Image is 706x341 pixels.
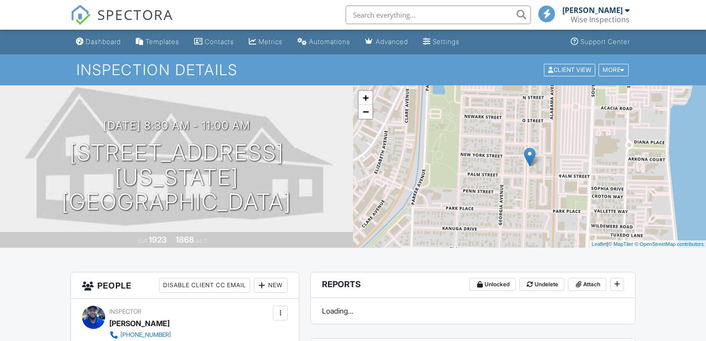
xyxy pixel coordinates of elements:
[97,5,173,24] span: SPECTORA
[109,316,170,330] div: [PERSON_NAME]
[544,64,595,76] div: Client View
[86,38,121,45] div: Dashboard
[608,241,633,247] a: © MapTiler
[580,38,630,45] div: Support Center
[571,15,630,24] div: Wise Inspections
[346,6,531,24] input: Search everything...
[294,33,354,51] a: Automations (Basic)
[205,38,234,45] div: Contacts
[589,240,706,248] div: |
[419,33,463,51] a: Settings
[258,38,283,45] div: Metrics
[599,64,629,76] div: More
[567,33,634,51] a: Support Center
[361,33,412,51] a: Advanced
[109,330,262,340] a: [PHONE_NUMBER]
[592,241,607,247] a: Leaflet
[376,38,408,45] div: Advanced
[190,33,238,51] a: Contacts
[70,13,173,32] a: SPECTORA
[159,278,250,293] div: Disable Client CC Email
[76,62,630,78] h1: Inspection Details
[149,235,167,244] div: 1923
[15,141,338,214] h1: [STREET_ADDRESS][US_STATE] [GEOGRAPHIC_DATA]
[635,241,704,247] a: © OpenStreetMap contributors
[120,331,171,339] div: [PHONE_NUMBER]
[254,278,288,293] div: New
[103,119,250,132] h3: [DATE] 8:30 am - 11:00 am
[70,5,91,25] img: The Best Home Inspection Software - Spectora
[137,237,147,244] span: Built
[359,105,372,119] a: Zoom out
[562,6,623,15] div: [PERSON_NAME]
[176,235,194,244] div: 1868
[71,272,299,299] h3: People
[359,91,372,105] a: Zoom in
[543,66,598,73] a: Client View
[433,38,460,45] div: Settings
[109,308,141,315] span: Inspector
[72,33,125,51] a: Dashboard
[245,33,286,51] a: Metrics
[132,33,183,51] a: Templates
[145,38,179,45] div: Templates
[309,38,350,45] div: Automations
[195,237,208,244] span: sq. ft.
